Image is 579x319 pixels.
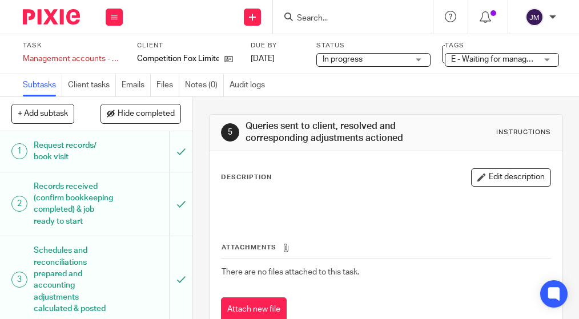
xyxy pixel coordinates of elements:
div: 3 [11,272,27,288]
label: Due by [251,41,302,50]
label: Tags [445,41,559,50]
a: Emails [122,74,151,96]
h1: Schedules and reconciliations prepared and accounting adjustments calculated & posted [34,242,116,317]
span: Attachments [222,244,276,251]
span: In progress [323,55,363,63]
a: Subtasks [23,74,62,96]
div: 1 [11,143,27,159]
button: Hide completed [100,104,181,123]
div: 2 [11,196,27,212]
div: 5 [221,123,239,142]
span: Hide completed [118,110,175,119]
div: Instructions [496,128,551,137]
div: Management accounts - Monthly [23,53,123,64]
label: Status [316,41,431,50]
p: Description [221,173,272,182]
button: Edit description [471,168,551,187]
span: There are no files attached to this task. [222,268,359,276]
input: Search [296,14,399,24]
a: Files [156,74,179,96]
h1: Queries sent to client, resolved and corresponding adjustments actioned [246,120,411,145]
a: Audit logs [230,74,271,96]
img: Pixie [23,9,80,25]
a: Notes (0) [185,74,224,96]
h1: Request records/ book visit [34,137,116,166]
a: Client tasks [68,74,116,96]
span: [DATE] [251,55,275,63]
button: + Add subtask [11,104,74,123]
h1: Records received (confirm bookkeeping completed) & job ready to start [34,178,116,230]
p: Competition Fox Limited [137,53,219,64]
label: Client [137,41,239,50]
img: svg%3E [525,8,544,26]
label: Task [23,41,123,50]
